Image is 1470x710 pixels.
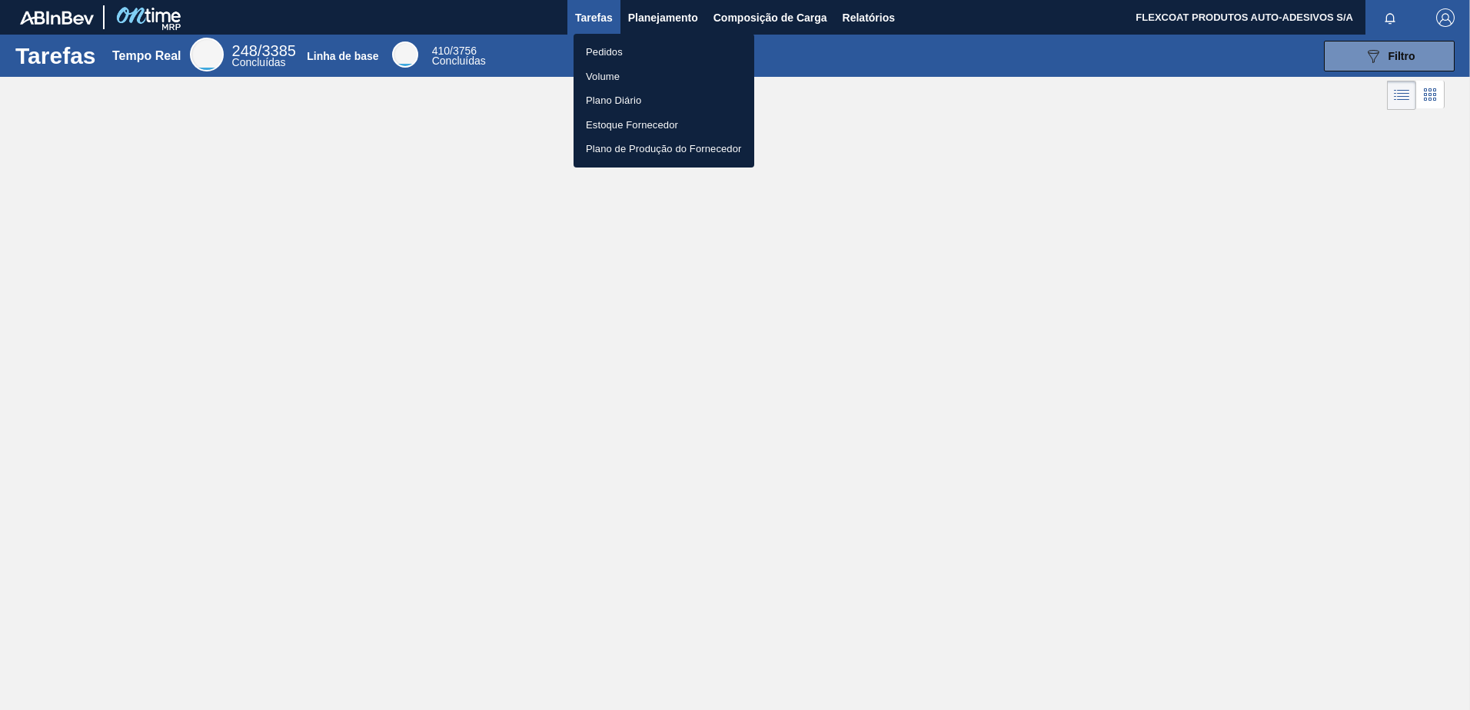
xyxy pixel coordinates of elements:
[574,40,754,65] a: Pedidos
[574,88,754,113] a: Plano Diário
[574,113,754,138] a: Estoque Fornecedor
[574,65,754,89] a: Volume
[574,137,754,161] a: Plano de Produção do Fornecedor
